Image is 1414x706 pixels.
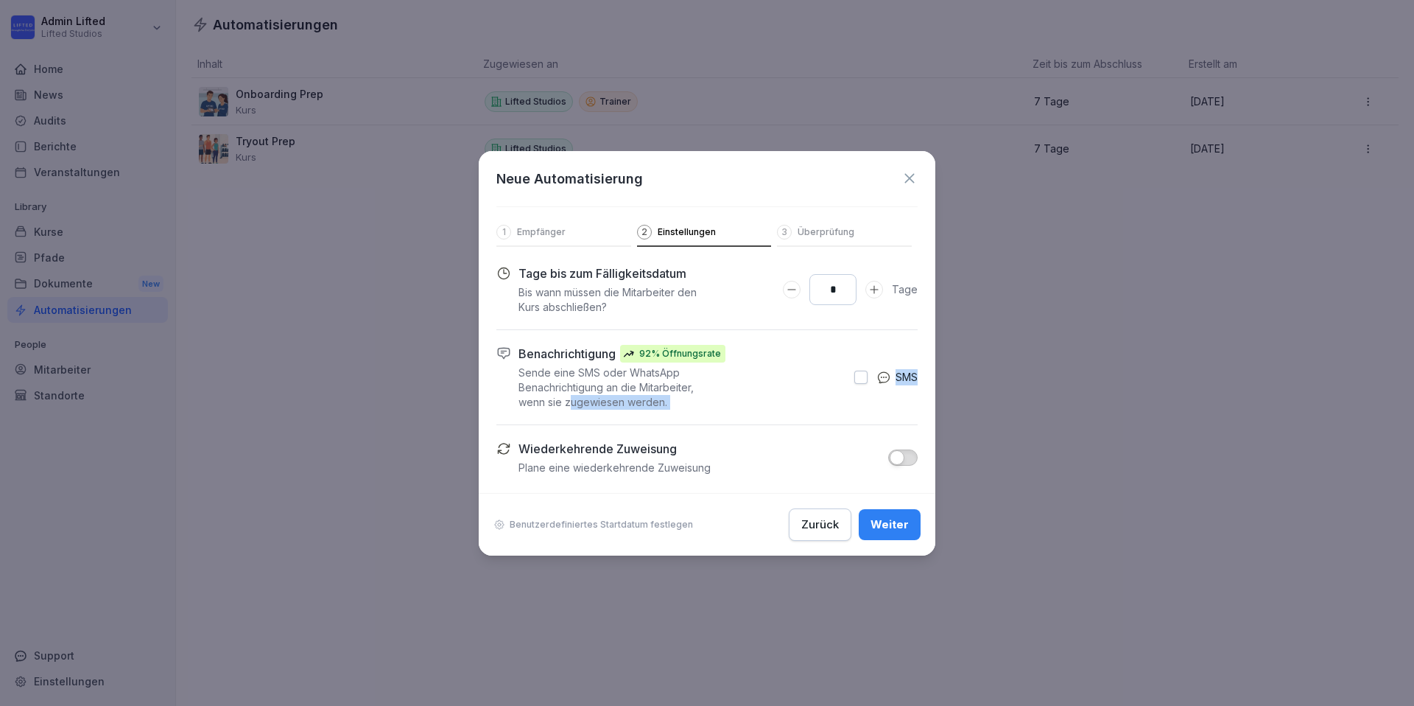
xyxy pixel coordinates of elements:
button: Weiter [859,509,921,540]
button: Days to complete number input erhöhen [865,281,883,298]
div: 2 [637,225,652,240]
p: Einstellungen [658,226,716,238]
p: 92% Öffnungsrate [639,347,721,360]
h1: Neue Automatisierung [496,169,643,189]
p: Tage bis zum Fälligkeitsdatum [518,265,703,282]
div: Zurück [801,517,839,533]
p: Benachrichtigung [518,345,616,363]
div: Weiter [870,517,909,533]
p: Plane eine wiederkehrende Zuweisung [518,461,711,475]
p: Empfänger [517,226,566,238]
p: Sende eine SMS oder WhatsApp Benachrichtigung an die Mitarbeiter, wenn sie zugewiesen werden. [518,366,716,410]
p: Benutzerdefiniertes Startdatum festlegen [510,519,693,531]
p: Tage [892,282,918,298]
p: Bis wann müssen die Mitarbeiter den Kurs abschließen? [518,285,703,315]
p: Wiederkehrende Zuweisung [518,440,677,458]
button: Days to complete number input verringern [783,281,801,298]
p: SMS [896,369,918,385]
button: Zurück [789,508,851,541]
p: Überprüfung [798,226,854,238]
input: Days to complete number input [809,274,857,305]
div: 1 [496,225,511,240]
div: 3 [777,225,792,240]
